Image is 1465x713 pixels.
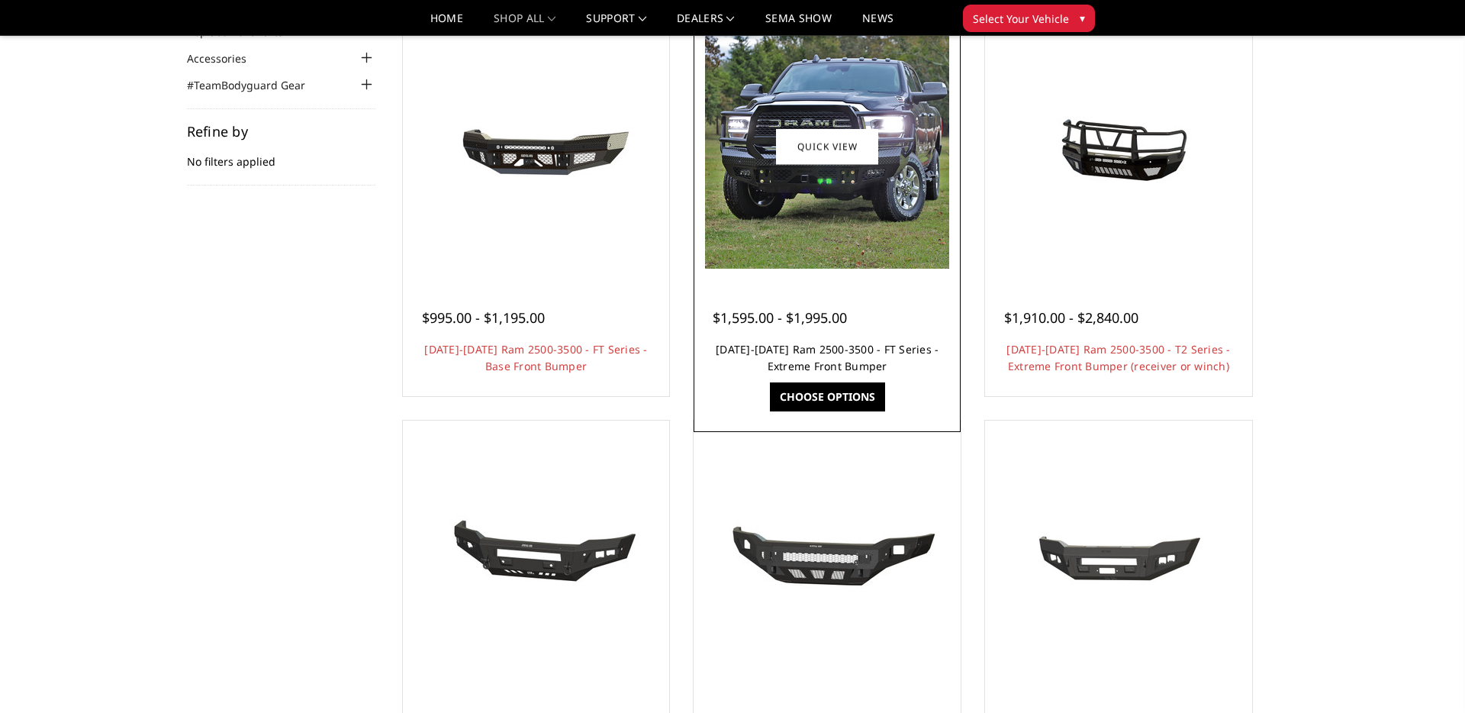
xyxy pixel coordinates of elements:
a: #TeamBodyguard Gear [187,77,324,93]
a: 2019-2024 Ram 2500-3500 - A2L Series - Base Front Bumper (Non-Winch) [407,424,666,684]
img: 2019-2025 Ram 2500-3500 - FT Series - Extreme Front Bumper [705,24,949,269]
a: [DATE]-[DATE] Ram 2500-3500 - FT Series - Base Front Bumper [424,342,647,373]
a: Support [586,13,646,35]
a: Choose Options [770,382,885,411]
img: 2019-2025 Ram 2500-3500 - T2 Series - Extreme Front Bumper (receiver or winch) [997,89,1241,204]
a: Quick view [776,128,878,164]
a: Accessories [187,50,266,66]
span: $1,595.00 - $1,995.00 [713,308,847,327]
a: 2019-2025 Ram 2500-3500 - FT Series - Base Front Bumper [407,17,666,276]
span: $1,910.00 - $2,840.00 [1004,308,1138,327]
a: [DATE]-[DATE] Ram 2500-3500 - FT Series - Extreme Front Bumper [716,342,939,373]
span: Select Your Vehicle [973,11,1069,27]
span: $995.00 - $1,195.00 [422,308,545,327]
a: 2019-2025 Ram 2500-3500 - T2 Series - Extreme Front Bumper (receiver or winch) 2019-2025 Ram 2500... [989,17,1248,276]
a: 2019-2025 Ram 2500-3500 - FT Series - Extreme Front Bumper 2019-2025 Ram 2500-3500 - FT Series - ... [697,17,957,276]
img: 2019-2025 Ram 2500-3500 - A2 Series- Base Front Bumper (winch mount) [997,499,1241,609]
a: 2019-2025 Ram 2500-3500 - A2 Series- Base Front Bumper (winch mount) [989,424,1248,684]
a: shop all [494,13,555,35]
a: 2019-2025 Ram 2500-3500 - Freedom Series - Base Front Bumper (non-winch) 2019-2025 Ram 2500-3500 ... [697,424,957,684]
iframe: Chat Widget [1389,640,1465,713]
button: Select Your Vehicle [963,5,1095,32]
img: 2019-2025 Ram 2500-3500 - Freedom Series - Base Front Bumper (non-winch) [705,497,949,611]
img: 2019-2024 Ram 2500-3500 - A2L Series - Base Front Bumper (Non-Winch) [414,497,658,611]
a: News [862,13,893,35]
a: [DATE]-[DATE] Ram 2500-3500 - T2 Series - Extreme Front Bumper (receiver or winch) [1006,342,1230,373]
img: 2019-2025 Ram 2500-3500 - FT Series - Base Front Bumper [414,89,658,204]
a: Home [430,13,463,35]
span: ▾ [1080,10,1085,26]
a: Dealers [677,13,735,35]
h5: Refine by [187,124,376,138]
a: SEMA Show [765,13,832,35]
div: No filters applied [187,124,376,186]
